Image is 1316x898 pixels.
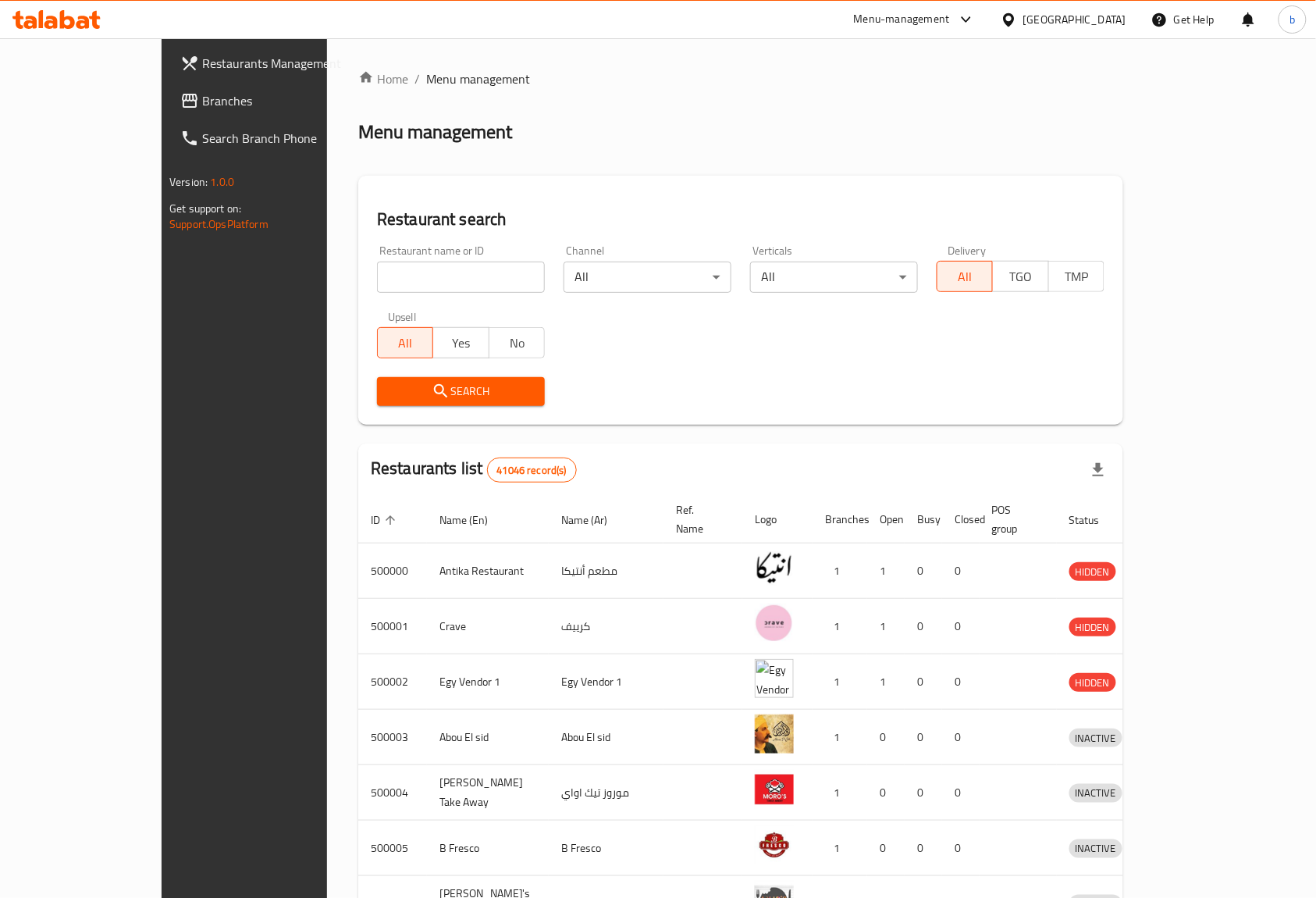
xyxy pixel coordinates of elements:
[905,710,942,765] td: 0
[358,821,427,876] td: 500005
[549,599,663,654] td: كرييف
[358,765,427,821] td: 500004
[813,654,867,710] td: 1
[377,262,545,293] input: Search for restaurant name or ID..
[389,382,532,401] span: Search
[992,261,1048,292] button: TGO
[867,821,905,876] td: 0
[1069,562,1116,581] div: HIDDEN
[813,710,867,765] td: 1
[427,710,549,765] td: Abou El sid
[755,604,794,643] img: Crave
[867,654,905,710] td: 1
[1079,451,1117,489] div: Export file
[867,765,905,821] td: 0
[371,511,400,529] span: ID
[942,543,980,599] td: 0
[1069,729,1122,747] span: INACTIVE
[1048,261,1104,292] button: TMP
[388,312,417,322] label: Upsell
[867,496,905,543] th: Open
[168,45,382,82] a: Restaurants Management
[168,82,382,119] a: Branches
[854,10,950,29] div: Menu-management
[937,261,993,292] button: All
[1069,729,1122,747] div: INACTIVE
[358,119,512,144] h2: Menu management
[905,654,942,710] td: 0
[1069,673,1116,692] div: HIDDEN
[489,327,545,358] button: No
[948,245,987,256] label: Delivery
[1023,11,1126,28] div: [GEOGRAPHIC_DATA]
[942,654,980,710] td: 0
[427,765,549,821] td: [PERSON_NAME] Take Away
[867,599,905,654] td: 1
[169,198,241,219] span: Get support on:
[426,69,530,88] span: Menu management
[549,710,663,765] td: Abou El sid
[742,496,813,543] th: Logo
[210,172,234,192] span: 1.0.0
[992,501,1038,538] span: POS group
[942,710,980,765] td: 0
[1069,511,1120,529] span: Status
[905,765,942,821] td: 0
[813,765,867,821] td: 1
[867,543,905,599] td: 1
[999,265,1042,288] span: TGO
[905,543,942,599] td: 0
[427,543,549,599] td: Antika Restaurant
[358,710,427,765] td: 500003
[755,770,794,809] img: Moro's Take Away
[813,821,867,876] td: 1
[942,496,980,543] th: Closed
[377,208,1104,231] h2: Restaurant search
[1069,784,1122,802] span: INACTIVE
[414,69,420,88] li: /
[813,543,867,599] td: 1
[813,496,867,543] th: Branches
[358,599,427,654] td: 500001
[942,821,980,876] td: 0
[1055,265,1098,288] span: TMP
[358,543,427,599] td: 500000
[905,496,942,543] th: Busy
[1069,563,1116,581] span: HIDDEN
[168,119,382,157] a: Search Branch Phone
[1069,784,1122,803] div: INACTIVE
[202,91,369,110] span: Branches
[377,377,545,406] button: Search
[750,262,918,293] div: All
[358,654,427,710] td: 500002
[427,821,549,876] td: B Fresco
[755,659,794,698] img: Egy Vendor 1
[169,172,208,192] span: Version:
[905,821,942,876] td: 0
[487,458,577,483] div: Total records count
[676,501,724,538] span: Ref. Name
[488,463,576,478] span: 41046 record(s)
[549,543,663,599] td: مطعم أنتيكا
[867,710,905,765] td: 0
[202,129,369,148] span: Search Branch Phone
[432,327,489,358] button: Yes
[358,69,1123,88] nav: breadcrumb
[439,332,482,355] span: Yes
[755,825,794,864] img: B Fresco
[755,714,794,754] img: Abou El sid
[1069,618,1116,636] span: HIDDEN
[942,599,980,654] td: 0
[377,327,433,358] button: All
[427,599,549,654] td: Crave
[549,765,663,821] td: موروز تيك اواي
[384,332,427,355] span: All
[1069,618,1116,636] div: HIDDEN
[202,54,369,73] span: Restaurants Management
[371,457,577,483] h2: Restaurants list
[358,69,408,88] a: Home
[1069,674,1116,692] span: HIDDEN
[813,599,867,654] td: 1
[561,511,628,529] span: Name (Ar)
[1289,11,1295,28] span: b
